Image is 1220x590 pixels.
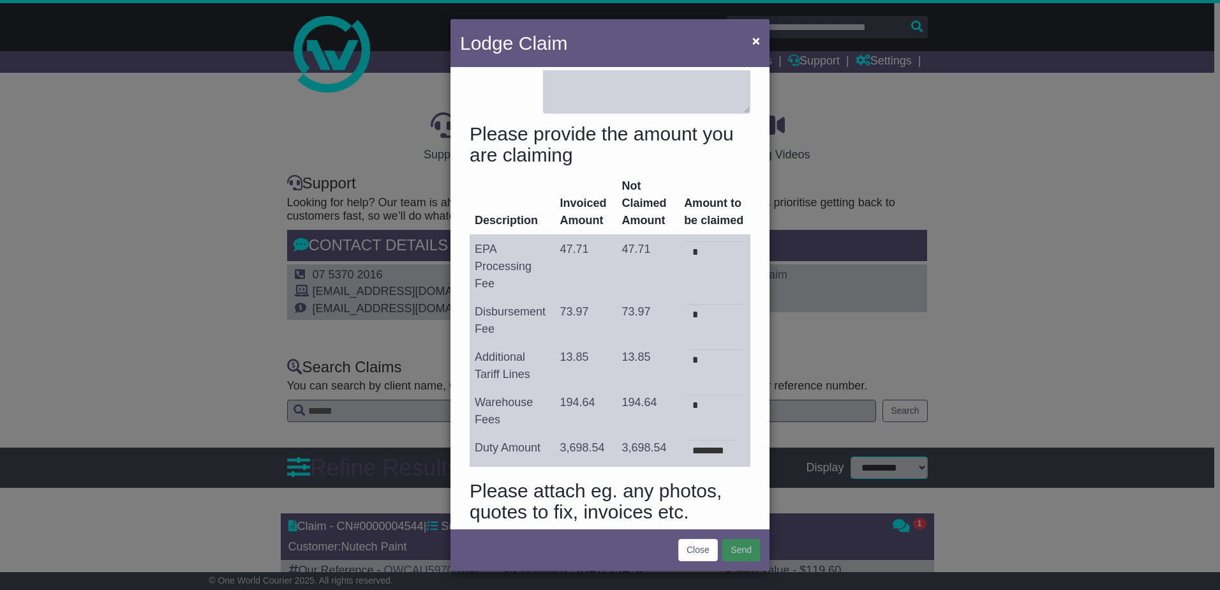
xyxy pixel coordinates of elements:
th: Not Claimed Amount [616,172,679,235]
td: 3,698.54 [616,434,679,467]
td: 3,698.54 [555,434,617,467]
td: 47.71 [555,235,617,298]
button: Close [678,539,718,561]
td: 194.64 [555,388,617,434]
button: Send [722,539,760,561]
th: Amount to be claimed [679,172,750,235]
td: Additional Tariff Lines [470,343,555,388]
td: 194.64 [616,388,679,434]
td: 73.97 [555,298,617,343]
button: Close [746,27,766,54]
th: Description [470,172,555,235]
td: Disbursement Fee [470,298,555,343]
td: Duty Amount [470,434,555,467]
td: 47.71 [616,235,679,298]
td: 13.85 [555,343,617,388]
td: Warehouse Fees [470,388,555,434]
h4: Please provide the amount you are claiming [470,123,750,165]
td: 73.97 [616,298,679,343]
th: Invoiced Amount [555,172,617,235]
h4: Please attach eg. any photos, quotes to fix, invoices etc. [470,480,750,522]
td: 13.85 [616,343,679,388]
h4: Lodge Claim [460,29,567,57]
span: × [752,33,760,48]
td: EPA Processing Fee [470,235,555,298]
